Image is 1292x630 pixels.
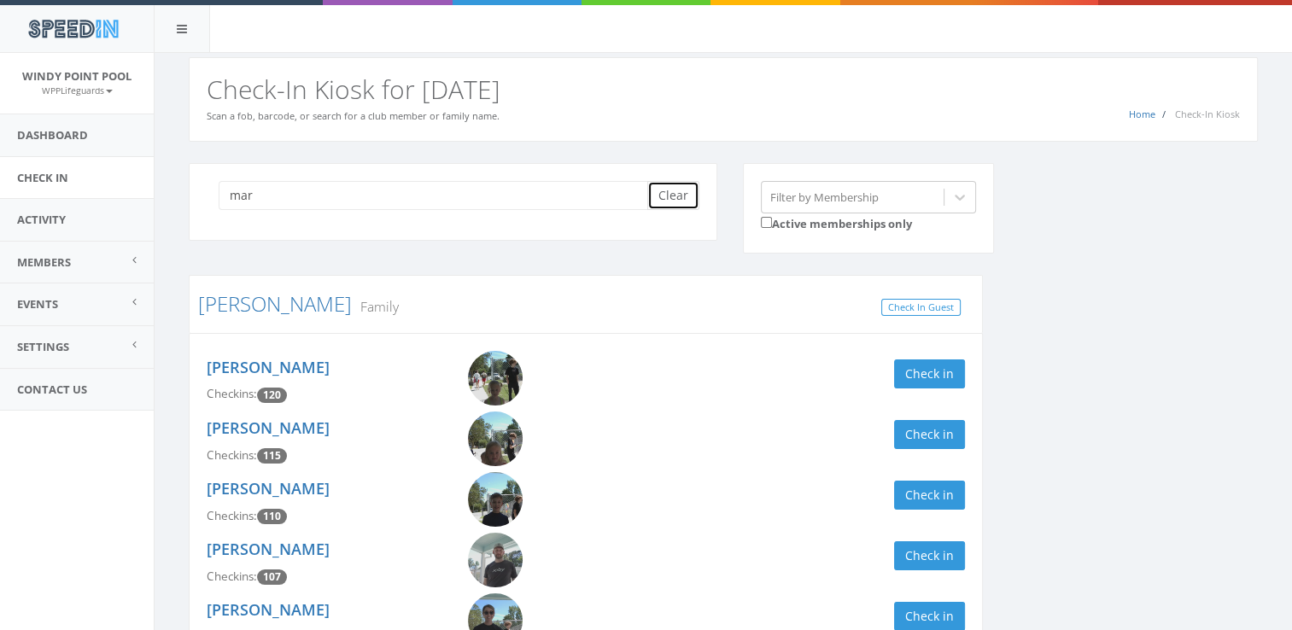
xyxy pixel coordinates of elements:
span: Windy Point Pool [22,68,132,84]
a: [PERSON_NAME] [207,478,330,499]
span: Checkin count [257,388,287,403]
small: WPPLifeguards [42,85,113,96]
span: Members [17,254,71,270]
span: Contact Us [17,382,87,397]
span: Checkins: [207,447,257,463]
span: Events [17,296,58,312]
button: Check in [894,420,965,449]
span: Check-In Kiosk [1175,108,1240,120]
img: Rose_Antcliff.png [468,411,523,466]
span: Checkin count [257,509,287,524]
a: [PERSON_NAME] [198,289,352,318]
a: Home [1129,108,1155,120]
small: Scan a fob, barcode, or search for a club member or family name. [207,109,500,122]
h2: Check-In Kiosk for [DATE] [207,75,1240,103]
span: Checkins: [207,569,257,584]
div: Filter by Membership [770,189,879,205]
img: speedin_logo.png [20,13,126,44]
a: [PERSON_NAME] [207,599,330,620]
input: Active memberships only [761,217,772,228]
span: Checkin count [257,569,287,585]
span: Checkins: [207,508,257,523]
small: Family [352,297,399,316]
span: Settings [17,339,69,354]
span: Checkin count [257,448,287,464]
button: Check in [894,481,965,510]
button: Check in [894,359,965,388]
button: Check in [894,541,965,570]
span: Checkins: [207,386,257,401]
a: WPPLifeguards [42,82,113,97]
img: Kevin_Antcliff.png [468,533,523,587]
a: [PERSON_NAME] [207,417,330,438]
a: [PERSON_NAME] [207,539,330,559]
a: Check In Guest [881,299,961,317]
img: Walton_Antcliff.png [468,472,523,527]
img: Eloise_Antcliff.png [468,351,523,405]
button: Clear [647,181,699,210]
label: Active memberships only [761,213,912,232]
input: Search a name to check in [219,181,660,210]
a: [PERSON_NAME] [207,357,330,377]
